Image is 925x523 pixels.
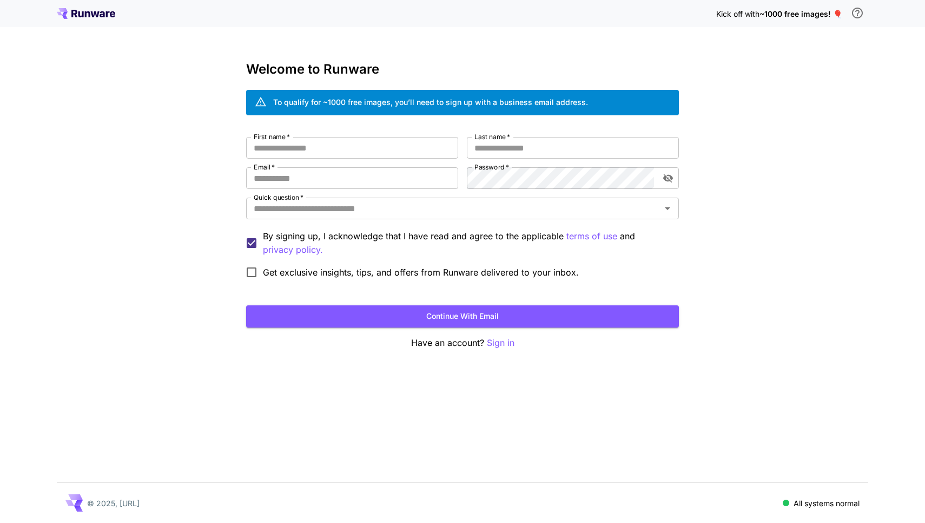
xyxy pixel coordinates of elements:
[263,243,323,257] button: By signing up, I acknowledge that I have read and agree to the applicable terms of use and
[759,9,842,18] span: ~1000 free images! 🎈
[660,201,675,216] button: Open
[246,305,679,328] button: Continue with email
[263,230,670,257] p: By signing up, I acknowledge that I have read and agree to the applicable and
[474,132,510,141] label: Last name
[246,336,679,350] p: Have an account?
[263,266,579,279] span: Get exclusive insights, tips, and offers from Runware delivered to your inbox.
[658,168,678,188] button: toggle password visibility
[246,62,679,77] h3: Welcome to Runware
[716,9,759,18] span: Kick off with
[474,162,509,172] label: Password
[847,2,868,24] button: In order to qualify for free credit, you need to sign up with a business email address and click ...
[254,193,303,202] label: Quick question
[254,162,275,172] label: Email
[487,336,514,350] button: Sign in
[794,498,860,509] p: All systems normal
[566,230,617,243] p: terms of use
[273,96,588,108] div: To qualify for ~1000 free images, you’ll need to sign up with a business email address.
[566,230,617,243] button: By signing up, I acknowledge that I have read and agree to the applicable and privacy policy.
[254,132,290,141] label: First name
[263,243,323,257] p: privacy policy.
[87,498,140,509] p: © 2025, [URL]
